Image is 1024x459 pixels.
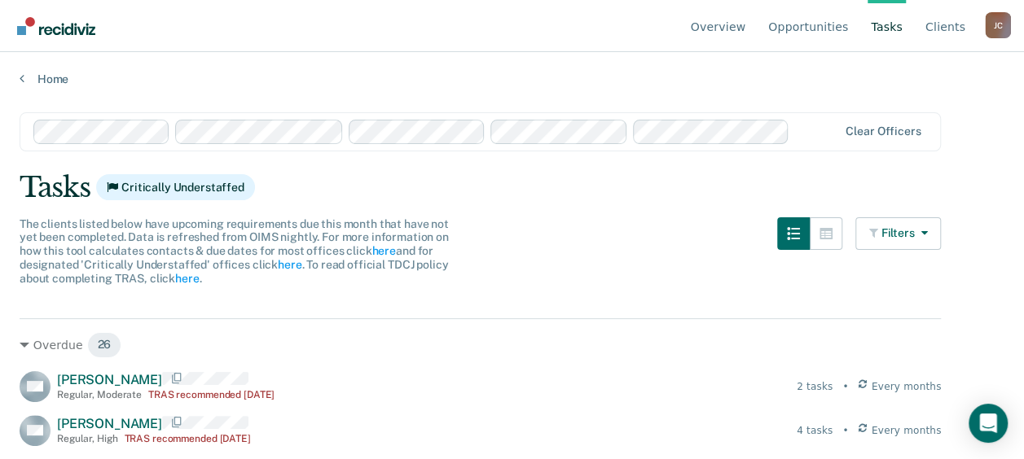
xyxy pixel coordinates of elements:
[148,389,275,400] div: TRAS recommended [DATE]
[969,404,1008,443] div: Open Intercom Messenger
[20,72,1004,86] a: Home
[17,17,95,35] img: Recidiviz
[124,433,250,444] div: TRAS recommended [DATE]
[175,272,199,285] a: here
[20,217,449,285] span: The clients listed below have upcoming requirements due this month that have not yet been complet...
[797,379,833,394] div: 2 tasks
[57,389,142,400] div: Regular , Moderate
[57,372,162,387] span: [PERSON_NAME]
[842,423,848,438] div: •
[371,244,395,257] a: here
[846,125,921,138] div: Clear officers
[20,332,941,358] div: Overdue 26
[57,433,117,444] div: Regular , High
[855,217,942,250] button: Filters
[87,332,122,358] span: 26
[985,12,1011,38] button: Profile dropdown button
[872,423,942,438] span: Every months
[797,423,833,438] div: 4 tasks
[96,174,255,200] span: Critically Understaffed
[278,258,301,271] a: here
[842,379,848,394] div: •
[57,416,162,431] span: [PERSON_NAME]
[985,12,1011,38] div: J C
[20,171,1004,204] div: Tasks
[872,379,942,394] span: Every months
